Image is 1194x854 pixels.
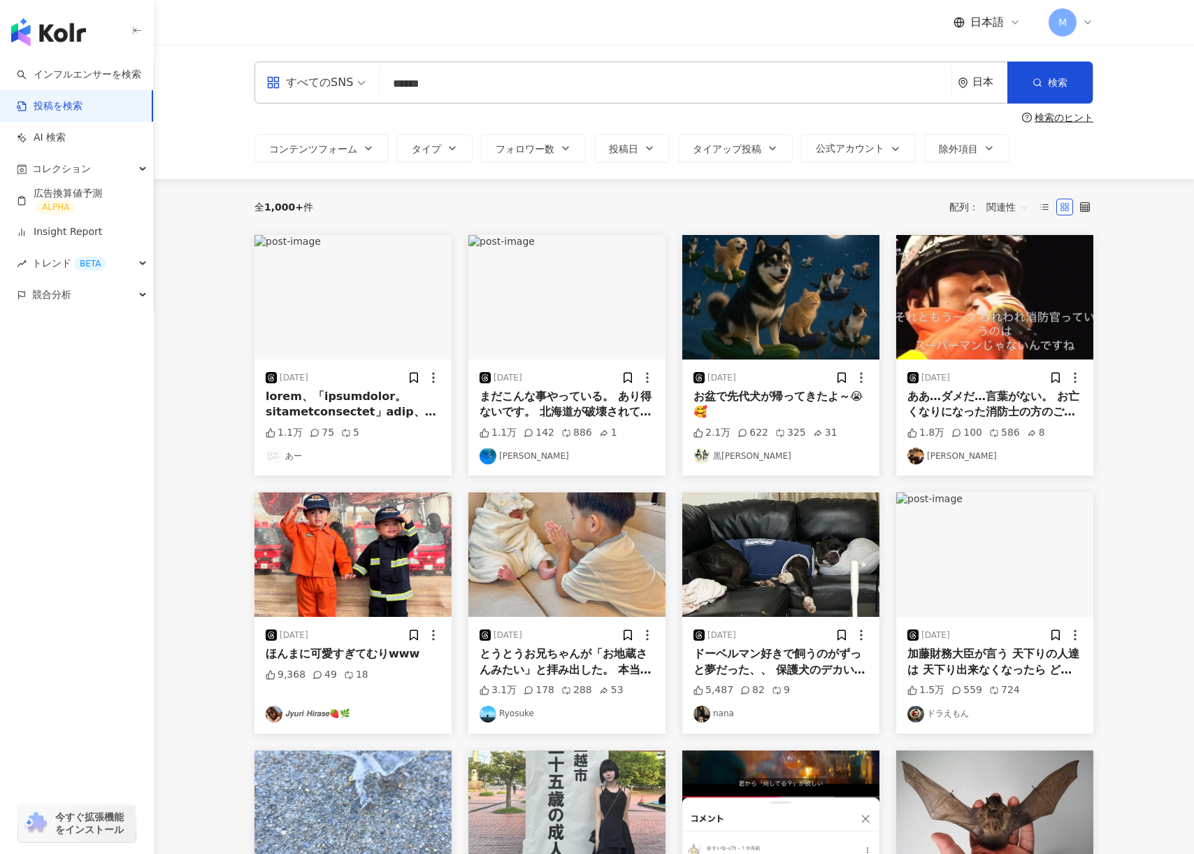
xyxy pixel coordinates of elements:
[609,143,638,155] span: 投稿日
[682,492,879,617] img: post-image
[55,811,131,836] span: 今すぐ拡張機能をインストール
[496,143,554,155] span: フォロワー数
[949,196,1036,218] div: 配列：
[524,426,554,440] div: 142
[693,448,710,464] img: KOL Avatar
[907,706,924,723] img: KOL Avatar
[266,646,440,662] div: ほんまに可愛すぎてむりwww
[707,372,736,384] div: [DATE]
[17,99,82,113] a: 投稿を検索
[707,629,736,641] div: [DATE]
[468,492,666,617] img: post-image
[480,448,654,464] a: KOL Avatar[PERSON_NAME]
[344,668,368,682] div: 18
[693,389,868,420] div: お盆で先代犬が帰ってきたよ～😭🥰
[738,426,768,440] div: 622
[74,257,106,271] div: BETA
[480,683,517,697] div: 3.1万
[17,68,141,82] a: searchインフルエンサーを検索
[266,668,305,682] div: 9,368
[480,706,654,723] a: KOL AvatarRyosuke
[312,668,337,682] div: 49
[693,143,761,155] span: タイアップ投稿
[468,235,666,360] img: post-image
[921,372,950,384] div: [DATE]
[266,426,303,440] div: 1.1万
[32,279,71,311] span: 競合分析
[561,426,592,440] div: 886
[264,201,303,213] span: 1,000+
[310,426,334,440] div: 75
[412,143,441,155] span: タイプ
[480,426,517,440] div: 1.1万
[907,448,1082,464] a: KOL Avatar[PERSON_NAME]
[524,683,554,697] div: 178
[254,134,389,162] button: コンテンツフォーム
[266,71,353,94] div: すべてのSNS
[693,706,710,723] img: KOL Avatar
[397,134,473,162] button: タイプ
[269,143,357,155] span: コンテンツフォーム
[494,372,522,384] div: [DATE]
[480,706,496,723] img: KOL Avatar
[693,646,868,678] div: ドーベルマン好きで飼うのがずっと夢だった、、 保護犬のデカい雑種に恋した私。
[266,448,282,464] img: KOL Avatar
[682,235,879,360] div: post-image
[813,426,837,440] div: 31
[32,248,106,279] span: トレンド
[1022,113,1032,122] span: question-circle
[924,134,1009,162] button: 除外項目
[896,235,1093,360] div: post-image
[958,78,968,88] span: environment
[1058,15,1067,30] span: M
[480,646,654,678] div: とうとうお兄ちゃんが「お地蔵さんみたい」と拝み出した。 本当に尊い2人。 ……賽銭箱だけは置かないようにしよう。
[970,15,1004,30] span: 日本語
[266,706,440,723] a: KOL Avatar𝙅𝙮𝙪𝙧𝙞 𝙃𝙞𝙧𝙖𝙨𝙚🍓🌿
[599,426,617,440] div: 1
[1007,62,1093,104] button: 検索
[693,426,731,440] div: 2.1万
[17,225,102,239] a: Insight Report
[939,143,978,155] span: 除外項目
[907,706,1082,723] a: KOL Avatarドラえもん
[921,629,950,641] div: [DATE]
[254,492,452,617] div: post-image
[280,372,308,384] div: [DATE]
[907,448,924,464] img: KOL Avatar
[266,389,440,420] div: lorem、「ipsumdolor。sitametconsectet」adip、elits。 doeiusmo、「temporincididunt、utlaboreet。」dolo、magnaa...
[951,683,982,697] div: 559
[772,683,790,697] div: 9
[989,683,1020,697] div: 724
[816,143,884,154] span: 公式アカウント
[266,706,282,723] img: KOL Avatar
[11,18,86,46] img: logo
[254,201,313,213] div: 全 件
[266,448,440,464] a: KOL Avatarあー
[280,629,308,641] div: [DATE]
[480,448,496,464] img: KOL Avatar
[775,426,806,440] div: 325
[896,492,1093,617] img: post-image
[1035,112,1093,123] div: 検索のヒント
[18,804,136,842] a: chrome extension今すぐ拡張機能をインストール
[594,134,670,162] button: 投稿日
[951,426,982,440] div: 100
[678,134,793,162] button: タイアップ投稿
[561,683,592,697] div: 288
[1048,77,1067,88] span: 検索
[989,426,1020,440] div: 586
[693,448,868,464] a: KOL Avatar黒[PERSON_NAME]
[17,131,66,145] a: AI 検索
[266,76,280,90] span: appstore
[972,76,1007,88] div: 日本
[986,196,1028,218] span: 関連性
[254,235,452,360] img: post-image
[599,683,624,697] div: 53
[341,426,359,440] div: 5
[907,646,1082,678] div: 加藤財務大臣が言う 天下りの人達は 天下り出来なくなったら どうやって生活するんですか？ じゃあ 我々一般人にも 天下り先紹介しろよ
[740,683,765,697] div: 82
[907,426,944,440] div: 1.8万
